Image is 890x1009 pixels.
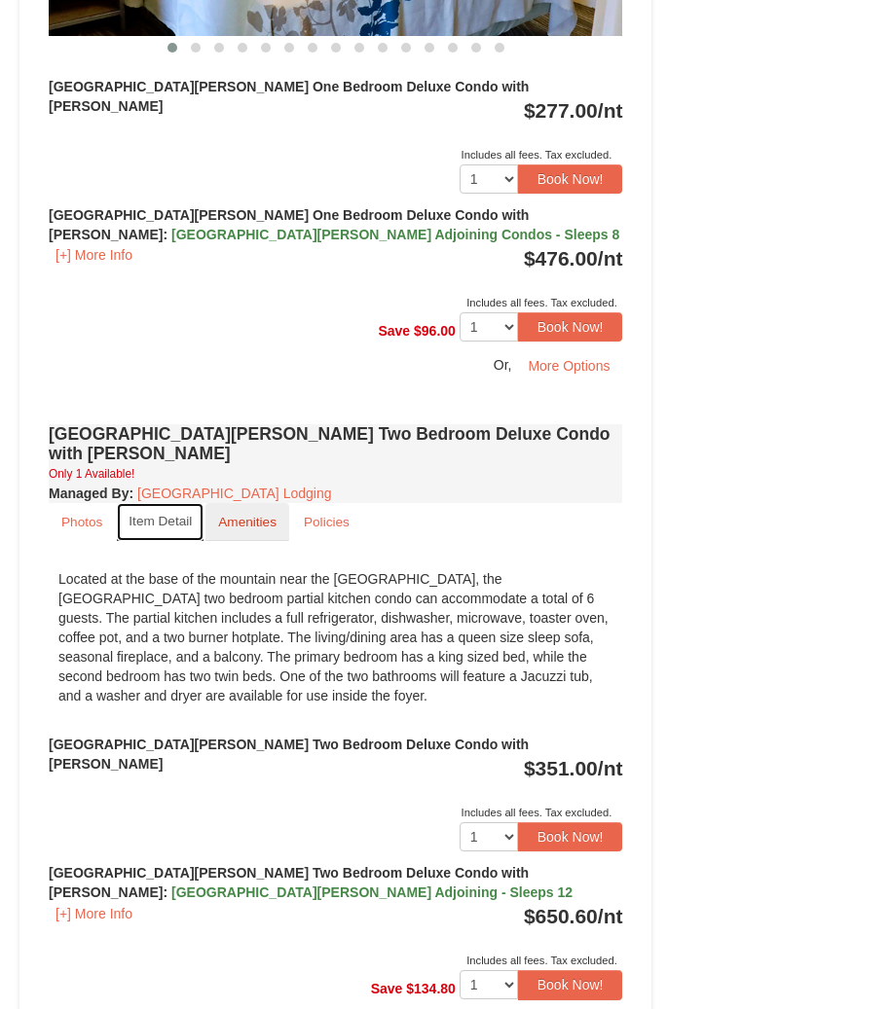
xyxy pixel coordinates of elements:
span: Managed By [49,486,129,501]
strong: [GEOGRAPHIC_DATA][PERSON_NAME] Two Bedroom Deluxe Condo with [PERSON_NAME] [49,737,529,772]
span: $134.80 [406,981,456,996]
button: [+] More Info [49,903,139,924]
strong: $277.00 [524,99,623,122]
strong: $351.00 [524,757,623,779]
span: /nt [598,247,623,270]
strong: [GEOGRAPHIC_DATA][PERSON_NAME] Two Bedroom Deluxe Condo with [PERSON_NAME] [49,865,573,900]
span: [GEOGRAPHIC_DATA][PERSON_NAME] Adjoining Condos - Sleeps 8 [171,227,619,242]
button: Book Now! [518,822,623,851]
span: $650.60 [524,905,598,927]
span: [GEOGRAPHIC_DATA][PERSON_NAME] Adjoining - Sleeps 12 [171,884,573,900]
span: : [163,227,167,242]
div: Includes all fees. Tax excluded. [49,293,622,312]
strong: : [49,486,133,501]
small: Policies [304,515,350,529]
small: Amenities [218,515,277,529]
a: Item Detail [117,503,204,541]
span: Save [378,323,410,339]
h4: [GEOGRAPHIC_DATA][PERSON_NAME] Two Bedroom Deluxe Condo with [PERSON_NAME] [49,424,622,463]
span: /nt [598,905,623,927]
span: : [163,884,167,900]
span: Save [371,981,403,996]
span: Or, [494,357,512,373]
button: [+] More Info [49,244,139,266]
button: Book Now! [518,970,623,999]
a: Policies [291,503,362,541]
a: Photos [49,503,115,541]
small: Photos [61,515,102,529]
button: Book Now! [518,312,623,342]
small: Item Detail [129,514,192,528]
div: Includes all fees. Tax excluded. [49,803,622,822]
span: /nt [598,99,623,122]
a: [GEOGRAPHIC_DATA] Lodging [137,486,331,501]
strong: [GEOGRAPHIC_DATA][PERSON_NAME] One Bedroom Deluxe Condo with [PERSON_NAME] [49,79,529,114]
div: Includes all fees. Tax excluded. [49,145,622,164]
button: Book Now! [518,164,623,194]
span: /nt [598,757,623,779]
small: Only 1 Available! [49,467,134,481]
div: Located at the base of the mountain near the [GEOGRAPHIC_DATA], the [GEOGRAPHIC_DATA] two bedroom... [49,559,622,715]
strong: [GEOGRAPHIC_DATA][PERSON_NAME] One Bedroom Deluxe Condo with [PERSON_NAME] [49,207,619,242]
span: $476.00 [524,247,598,270]
button: More Options [515,351,622,380]
a: Amenities [205,503,289,541]
span: $96.00 [414,323,456,339]
div: Includes all fees. Tax excluded. [49,951,622,970]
